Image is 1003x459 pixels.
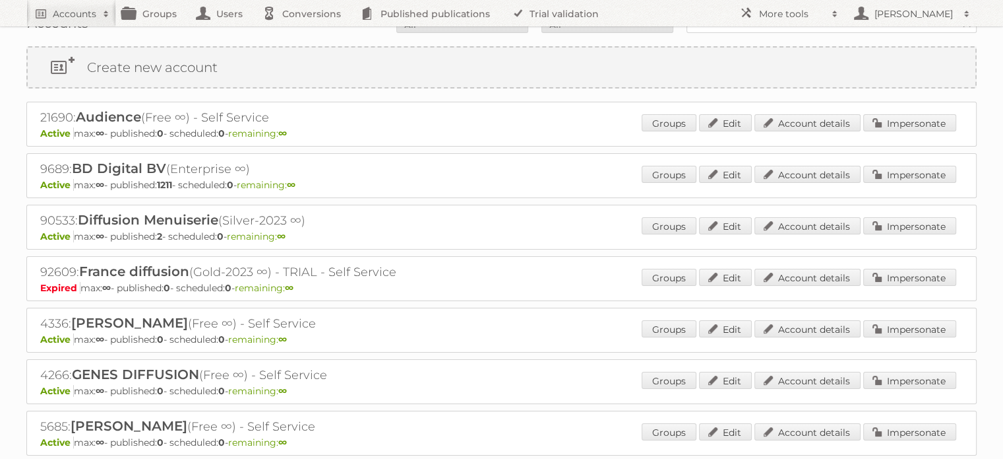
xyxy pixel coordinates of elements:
[40,334,74,345] span: Active
[40,282,80,294] span: Expired
[218,127,225,139] strong: 0
[40,109,502,126] h2: 21690: (Free ∞) - Self Service
[863,423,956,441] a: Impersonate
[40,385,74,397] span: Active
[40,437,963,448] p: max: - published: - scheduled: -
[228,127,287,139] span: remaining:
[96,179,104,191] strong: ∞
[96,385,104,397] strong: ∞
[754,423,861,441] a: Account details
[642,372,696,389] a: Groups
[863,372,956,389] a: Impersonate
[157,385,164,397] strong: 0
[40,334,963,345] p: max: - published: - scheduled: -
[40,282,963,294] p: max: - published: - scheduled: -
[285,282,293,294] strong: ∞
[863,320,956,337] a: Impersonate
[699,166,752,183] a: Edit
[164,282,170,294] strong: 0
[40,418,502,435] h2: 5685: (Free ∞) - Self Service
[53,7,96,20] h2: Accounts
[40,230,74,242] span: Active
[277,230,286,242] strong: ∞
[228,437,287,448] span: remaining:
[863,166,956,183] a: Impersonate
[157,334,164,345] strong: 0
[96,437,104,448] strong: ∞
[642,217,696,234] a: Groups
[278,437,287,448] strong: ∞
[227,230,286,242] span: remaining:
[71,315,188,331] span: [PERSON_NAME]
[40,230,963,242] p: max: - published: - scheduled: -
[754,114,861,131] a: Account details
[217,230,224,242] strong: 0
[228,385,287,397] span: remaining:
[699,423,752,441] a: Edit
[40,212,502,229] h2: 90533: (Silver-2023 ∞)
[40,367,502,384] h2: 4266: (Free ∞) - Self Service
[642,320,696,337] a: Groups
[863,269,956,286] a: Impersonate
[218,385,225,397] strong: 0
[863,114,956,131] a: Impersonate
[79,264,189,279] span: France diffusion
[78,212,218,228] span: Diffusion Menuiserie
[96,127,104,139] strong: ∞
[228,334,287,345] span: remaining:
[40,127,963,139] p: max: - published: - scheduled: -
[225,282,231,294] strong: 0
[278,127,287,139] strong: ∞
[699,114,752,131] a: Edit
[278,385,287,397] strong: ∞
[40,437,74,448] span: Active
[699,217,752,234] a: Edit
[40,385,963,397] p: max: - published: - scheduled: -
[102,282,111,294] strong: ∞
[235,282,293,294] span: remaining:
[28,48,975,87] a: Create new account
[71,418,187,434] span: [PERSON_NAME]
[40,264,502,281] h2: 92609: (Gold-2023 ∞) - TRIAL - Self Service
[96,334,104,345] strong: ∞
[157,437,164,448] strong: 0
[157,127,164,139] strong: 0
[72,367,199,382] span: GENES DIFFUSION
[759,7,825,20] h2: More tools
[218,334,225,345] strong: 0
[40,179,963,191] p: max: - published: - scheduled: -
[754,166,861,183] a: Account details
[40,315,502,332] h2: 4336: (Free ∞) - Self Service
[863,217,956,234] a: Impersonate
[754,269,861,286] a: Account details
[754,320,861,337] a: Account details
[72,160,166,176] span: BD Digital BV
[871,7,957,20] h2: [PERSON_NAME]
[699,372,752,389] a: Edit
[642,269,696,286] a: Groups
[157,230,162,242] strong: 2
[40,127,74,139] span: Active
[278,334,287,345] strong: ∞
[754,217,861,234] a: Account details
[76,109,141,125] span: Audience
[287,179,295,191] strong: ∞
[642,166,696,183] a: Groups
[754,372,861,389] a: Account details
[96,230,104,242] strong: ∞
[699,320,752,337] a: Edit
[40,179,74,191] span: Active
[227,179,233,191] strong: 0
[642,114,696,131] a: Groups
[40,160,502,178] h2: 9689: (Enterprise ∞)
[642,423,696,441] a: Groups
[218,437,225,448] strong: 0
[699,269,752,286] a: Edit
[237,179,295,191] span: remaining:
[157,179,172,191] strong: 1211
